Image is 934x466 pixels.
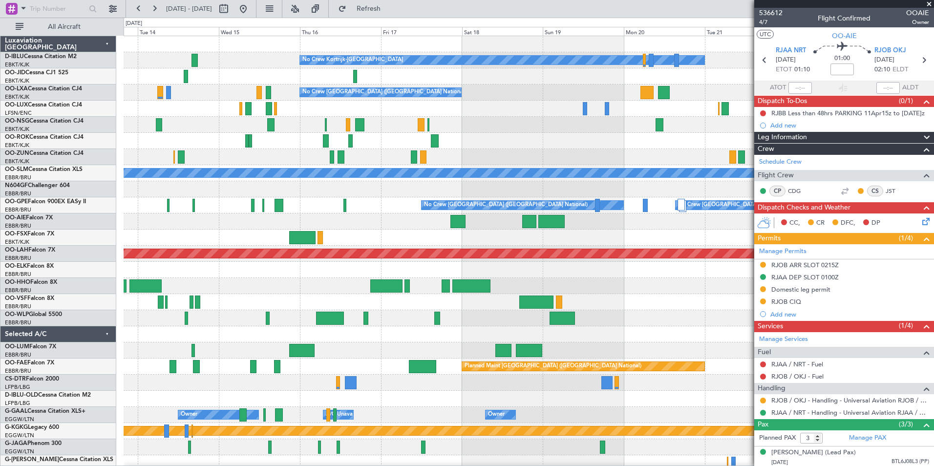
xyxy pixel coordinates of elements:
[5,247,55,253] a: OO-LAHFalcon 7X
[758,144,774,155] span: Crew
[757,30,774,39] button: UTC
[5,263,27,269] span: OO-ELK
[5,134,29,140] span: OO-ROK
[758,132,807,143] span: Leg Information
[5,432,34,439] a: EGGW/LTN
[771,285,830,294] div: Domestic leg permit
[166,4,212,13] span: [DATE] - [DATE]
[126,20,142,28] div: [DATE]
[771,459,788,466] span: [DATE]
[5,319,31,326] a: EBBR/BRU
[849,433,886,443] a: Manage PAX
[789,218,800,228] span: CC,
[5,344,56,350] a: OO-LUMFalcon 7X
[5,457,113,463] a: G-[PERSON_NAME]Cessna Citation XLS
[5,86,82,92] a: OO-LXACessna Citation CJ4
[759,247,807,256] a: Manage Permits
[906,18,929,26] span: Owner
[219,27,300,36] div: Wed 15
[25,23,103,30] span: All Aircraft
[794,65,810,75] span: 01:10
[5,392,38,398] span: D-IBLU-OLD
[5,150,29,156] span: OO-ZUN
[5,142,29,149] a: EBKT/KJK
[465,359,641,374] div: Planned Maint [GEOGRAPHIC_DATA] ([GEOGRAPHIC_DATA] National)
[867,186,883,196] div: CS
[5,448,34,455] a: EGGW/LTN
[5,416,34,423] a: EGGW/LTN
[788,187,810,195] a: CDG
[5,183,70,189] a: N604GFChallenger 604
[5,70,68,76] a: OO-JIDCessna CJ1 525
[771,396,929,404] a: RJOB / OKJ - Handling - Universal Aviation RJOB / OKJ
[11,19,106,35] button: All Aircraft
[5,86,28,92] span: OO-LXA
[771,297,801,306] div: RJOB CIQ
[5,118,84,124] a: OO-NSGCessna Citation CJ4
[770,121,929,129] div: Add new
[5,61,29,68] a: EBKT/KJK
[5,296,54,301] a: OO-VSFFalcon 8X
[771,408,929,417] a: RJAA / NRT - Handling - Universal Aviation RJAA / NRT
[624,27,705,36] div: Mon 20
[5,158,29,165] a: EBKT/KJK
[5,167,83,172] a: OO-SLMCessna Citation XLS
[874,55,894,65] span: [DATE]
[769,186,785,196] div: CP
[5,279,57,285] a: OO-HHOFalcon 8X
[899,320,913,331] span: (1/4)
[5,231,27,237] span: OO-FSX
[5,134,84,140] a: OO-ROKCessna Citation CJ4
[770,310,929,318] div: Add new
[348,5,389,12] span: Refresh
[758,321,783,332] span: Services
[886,187,908,195] a: JST
[326,407,366,422] div: A/C Unavailable
[5,102,82,108] a: OO-LUXCessna Citation CJ4
[5,199,28,205] span: OO-GPE
[771,273,839,281] div: RJAA DEP SLOT 0100Z
[5,118,29,124] span: OO-NSG
[899,96,913,106] span: (0/1)
[5,247,28,253] span: OO-LAH
[871,218,880,228] span: DP
[5,457,59,463] span: G-[PERSON_NAME]
[5,287,31,294] a: EBBR/BRU
[5,215,26,221] span: OO-AIE
[771,360,823,368] a: RJAA / NRT - Fuel
[302,85,466,100] div: No Crew [GEOGRAPHIC_DATA] ([GEOGRAPHIC_DATA] National)
[5,376,26,382] span: CS-DTR
[874,46,906,56] span: RJOB OKJ
[5,70,25,76] span: OO-JID
[892,458,929,466] span: BTL6J08L3 (PP)
[5,263,54,269] a: OO-ELKFalcon 8X
[5,174,31,181] a: EBBR/BRU
[5,424,28,430] span: G-KGKG
[138,27,219,36] div: Tue 14
[5,215,53,221] a: OO-AIEFalcon 7X
[30,1,86,16] input: Trip Number
[906,8,929,18] span: OOAIE
[5,231,54,237] a: OO-FSXFalcon 7X
[758,419,768,430] span: Pax
[5,77,29,85] a: EBKT/KJK
[5,351,31,359] a: EBBR/BRU
[302,53,403,67] div: No Crew Kortrijk-[GEOGRAPHIC_DATA]
[5,441,62,446] a: G-JAGAPhenom 300
[5,102,28,108] span: OO-LUX
[5,254,31,262] a: EBBR/BRU
[5,360,27,366] span: OO-FAE
[424,198,588,212] div: No Crew [GEOGRAPHIC_DATA] ([GEOGRAPHIC_DATA] National)
[5,424,59,430] a: G-KGKGLegacy 600
[818,13,870,23] div: Flight Confirmed
[788,82,812,94] input: --:--
[5,360,54,366] a: OO-FAEFalcon 7X
[5,376,59,382] a: CS-DTRFalcon 2000
[770,83,786,93] span: ATOT
[5,54,77,60] a: D-IBLUCessna Citation M2
[771,448,856,458] div: [PERSON_NAME] (Lead Pax)
[5,126,29,133] a: EBKT/KJK
[5,312,62,318] a: OO-WLPGlobal 5500
[705,27,786,36] div: Tue 21
[776,65,792,75] span: ETOT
